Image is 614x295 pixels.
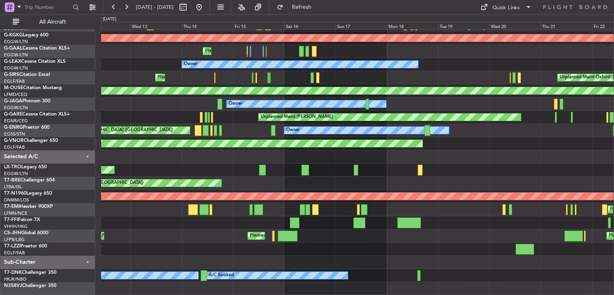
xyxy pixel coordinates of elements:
span: T7-DNK [4,270,22,275]
button: Refresh [273,1,321,14]
a: N358VJChallenger 350 [4,283,56,288]
a: LTBA/ISL [4,184,22,190]
a: G-LEAXCessna Citation XLS [4,59,66,64]
a: CS-JHHGlobal 6000 [4,231,48,235]
span: T7-BRE [4,178,20,183]
a: EGLF/FAB [4,250,25,256]
a: EGGW/LTN [4,52,28,58]
a: LFMN/NCE [4,210,28,216]
span: T7-FFI [4,217,18,222]
div: Planned Maint [GEOGRAPHIC_DATA] ([GEOGRAPHIC_DATA]) [157,72,283,84]
a: EGGW/LTN [4,105,28,111]
a: T7-FFIFalcon 7X [4,217,40,222]
a: M-OUSECitation Mustang [4,86,62,90]
a: VHHH/HKG [4,223,28,229]
div: Fri 15 [233,22,284,29]
span: T7-EMI [4,204,20,209]
a: HKJK/NBO [4,276,26,282]
a: T7-EMIHawker 900XP [4,204,53,209]
span: LX-TRO [4,165,21,169]
span: CS-JHH [4,231,21,235]
a: EGGW/LTN [4,65,28,71]
a: G-GARECessna Citation XLS+ [4,112,70,117]
div: Planned Maint [GEOGRAPHIC_DATA] ([GEOGRAPHIC_DATA]) [250,230,376,242]
span: G-ENRG [4,125,23,130]
span: G-LEAX [4,59,21,64]
a: T7-BREChallenger 604 [4,178,55,183]
a: T7-N1960Legacy 650 [4,191,52,196]
div: Thu 14 [182,22,233,29]
a: T7-DNKChallenger 350 [4,270,56,275]
div: Tue 12 [79,22,130,29]
div: Quick Links [492,4,520,12]
a: G-ENRGPraetor 600 [4,125,50,130]
a: G-SIRSCitation Excel [4,72,50,77]
div: Sun 17 [335,22,387,29]
a: EGNR/CEG [4,118,28,124]
a: EGSS/STN [4,131,25,137]
div: Wed 20 [489,22,540,29]
div: Planned Maint [GEOGRAPHIC_DATA] ([GEOGRAPHIC_DATA]) [47,124,173,136]
span: [DATE] - [DATE] [136,4,173,11]
input: Trip Number [24,1,70,13]
span: G-SIRS [4,72,19,77]
div: Planned Maint [205,45,234,57]
div: Wed 13 [130,22,181,29]
a: G-GAALCessna Citation XLS+ [4,46,70,51]
span: N358VJ [4,283,22,288]
span: G-GARE [4,112,22,117]
div: Mon 18 [387,22,438,29]
button: Quick Links [476,1,536,14]
div: A/C Booked [209,269,234,281]
span: Refresh [285,4,319,10]
a: EGGW/LTN [4,39,28,45]
div: [DATE] [103,16,116,23]
button: All Aircraft [9,16,87,28]
div: Unplanned Maint [PERSON_NAME] [261,111,333,123]
span: G-GAAL [4,46,22,51]
a: EGGW/LTN [4,171,28,177]
span: G-VNOR [4,138,24,143]
a: G-KGKGLegacy 600 [4,33,48,38]
span: T7-N1960 [4,191,26,196]
div: Owner [184,58,197,70]
a: T7-LZZIPraetor 600 [4,244,47,249]
a: LX-TROLegacy 650 [4,165,47,169]
span: M-OUSE [4,86,23,90]
div: Sat 16 [284,22,335,29]
a: EGLF/FAB [4,144,25,150]
div: Owner [286,124,300,136]
span: G-JAGA [4,99,22,104]
span: All Aircraft [21,19,84,25]
div: Planned Maint [GEOGRAPHIC_DATA] ([GEOGRAPHIC_DATA]) [102,230,227,242]
span: G-KGKG [4,33,23,38]
a: DNMM/LOS [4,197,29,203]
div: Thu 21 [540,22,592,29]
span: T7-LZZI [4,244,20,249]
a: LFPB/LBG [4,237,25,243]
div: Tue 19 [438,22,489,29]
a: G-VNORChallenger 650 [4,138,58,143]
a: G-JAGAPhenom 300 [4,99,50,104]
a: EGLF/FAB [4,78,25,84]
div: Owner [229,98,242,110]
a: LFMD/CEQ [4,92,27,98]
